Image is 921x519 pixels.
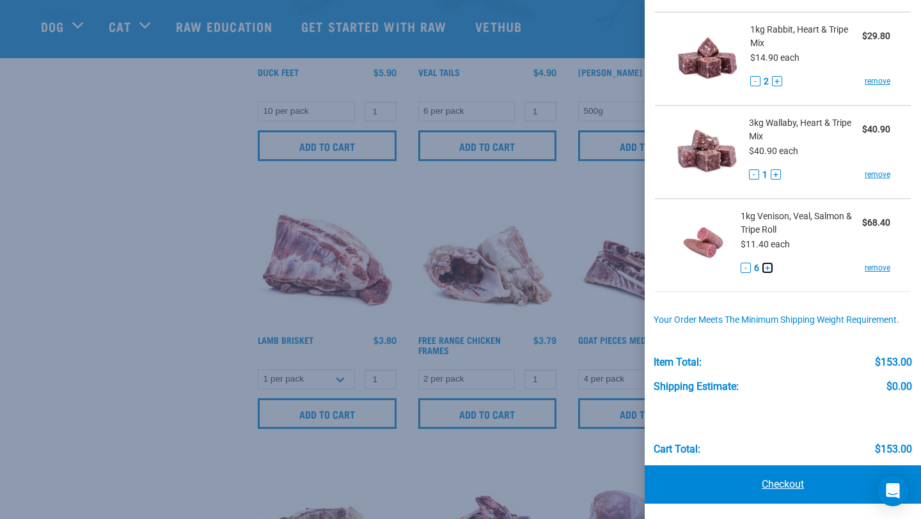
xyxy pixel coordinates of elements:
div: $0.00 [886,381,912,392]
span: $14.90 each [750,52,799,63]
span: 2 [764,75,769,88]
span: $40.90 each [749,146,798,156]
span: 1kg Venison, Veal, Salmon & Tripe Roll [741,210,862,236]
button: - [741,263,751,273]
strong: $68.40 [862,217,890,228]
a: Checkout [645,465,921,504]
button: + [762,263,773,273]
button: - [750,76,760,86]
span: 6 [754,261,759,275]
img: Wallaby, Heart & Tripe Mix [675,116,739,182]
div: $153.00 [875,444,912,455]
strong: $40.90 [862,124,890,134]
div: $153.00 [875,357,912,368]
img: Venison, Veal, Salmon & Tripe Roll [675,210,731,275]
div: Your order meets the minimum shipping weight requirement. [654,315,913,325]
button: + [771,169,781,180]
div: Shipping Estimate: [654,381,739,392]
span: 1kg Rabbit, Heart & Tripe Mix [750,23,862,50]
span: 3kg Wallaby, Heart & Tripe Mix [749,116,862,143]
a: remove [865,75,890,87]
div: Cart total: [654,444,700,455]
button: + [772,76,782,86]
div: Item Total: [654,357,702,368]
span: $11.40 each [741,239,790,249]
strong: $29.80 [862,31,890,41]
a: remove [865,169,890,180]
div: Open Intercom Messenger [878,476,908,506]
button: - [749,169,759,180]
img: Rabbit, Heart & Tripe Mix [675,23,741,89]
span: 1 [762,168,767,182]
a: remove [865,262,890,274]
